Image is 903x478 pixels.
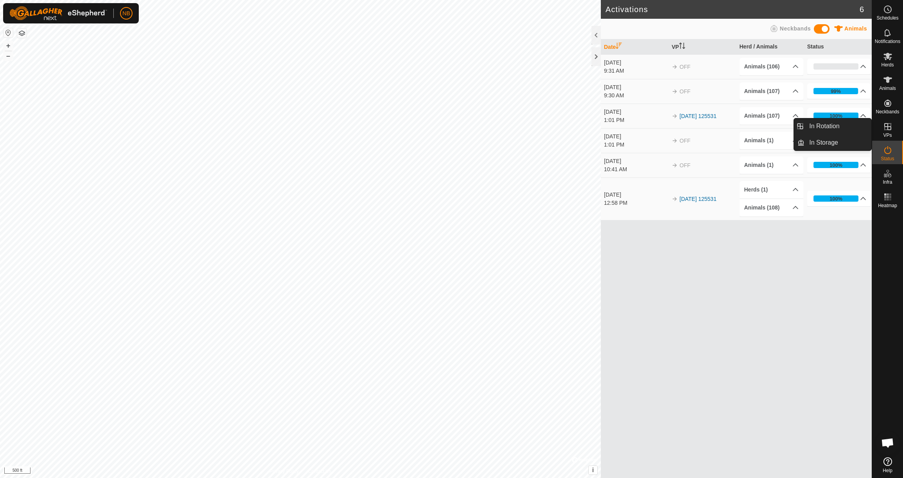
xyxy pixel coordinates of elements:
[604,91,668,100] div: 9:30 AM
[679,162,690,168] span: OFF
[740,82,804,100] p-accordion-header: Animals (107)
[881,156,894,161] span: Status
[604,59,668,67] div: [DATE]
[807,157,871,173] p-accordion-header: 100%
[809,122,839,131] span: In Rotation
[780,25,811,32] span: Neckbands
[601,39,668,55] th: Date
[794,118,871,134] li: In Rotation
[679,138,690,144] span: OFF
[604,199,668,207] div: 12:58 PM
[831,88,841,95] div: 99%
[807,83,871,99] p-accordion-header: 99%
[807,59,871,74] p-accordion-header: 0%
[9,6,107,20] img: Gallagher Logo
[604,165,668,174] div: 10:41 AM
[740,132,804,149] p-accordion-header: Animals (1)
[672,64,678,70] img: arrow
[679,64,690,70] span: OFF
[883,180,892,184] span: Infra
[878,203,897,208] span: Heatmap
[122,9,130,18] span: NB
[589,466,597,474] button: i
[604,116,668,124] div: 1:01 PM
[679,196,717,202] a: [DATE] 125531
[844,25,867,32] span: Animals
[606,5,860,14] h2: Activations
[809,138,838,147] span: In Storage
[604,132,668,141] div: [DATE]
[807,191,871,206] p-accordion-header: 100%
[813,195,859,202] div: 100%
[308,468,331,475] a: Contact Us
[883,468,892,473] span: Help
[804,135,871,150] a: In Storage
[813,162,859,168] div: 100%
[876,109,899,114] span: Neckbands
[672,113,678,119] img: arrow
[813,88,859,94] div: 99%
[813,113,859,119] div: 100%
[604,83,668,91] div: [DATE]
[740,199,804,217] p-accordion-header: Animals (108)
[876,431,899,455] div: Open chat
[883,133,892,138] span: VPs
[4,41,13,50] button: +
[672,138,678,144] img: arrow
[813,63,859,70] div: 0%
[879,86,896,91] span: Animals
[740,181,804,199] p-accordion-header: Herds (1)
[679,44,685,50] p-sorticon: Activate to sort
[604,108,668,116] div: [DATE]
[604,67,668,75] div: 9:31 AM
[679,88,690,95] span: OFF
[794,135,871,150] li: In Storage
[872,454,903,476] a: Help
[17,29,27,38] button: Map Layers
[672,162,678,168] img: arrow
[740,156,804,174] p-accordion-header: Animals (1)
[269,468,299,475] a: Privacy Policy
[830,195,842,202] div: 100%
[672,88,678,95] img: arrow
[604,191,668,199] div: [DATE]
[807,108,871,124] p-accordion-header: 100%
[616,44,622,50] p-sorticon: Activate to sort
[875,39,900,44] span: Notifications
[804,39,872,55] th: Status
[876,16,898,20] span: Schedules
[804,118,871,134] a: In Rotation
[881,63,894,67] span: Herds
[4,28,13,38] button: Reset Map
[668,39,736,55] th: VP
[736,39,804,55] th: Herd / Animals
[604,141,668,149] div: 1:01 PM
[604,157,668,165] div: [DATE]
[860,4,864,15] span: 6
[4,51,13,61] button: –
[830,112,842,120] div: 100%
[740,107,804,125] p-accordion-header: Animals (107)
[592,467,594,473] span: i
[679,113,717,119] a: [DATE] 125531
[740,58,804,75] p-accordion-header: Animals (106)
[672,196,678,202] img: arrow
[830,161,842,169] div: 100%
